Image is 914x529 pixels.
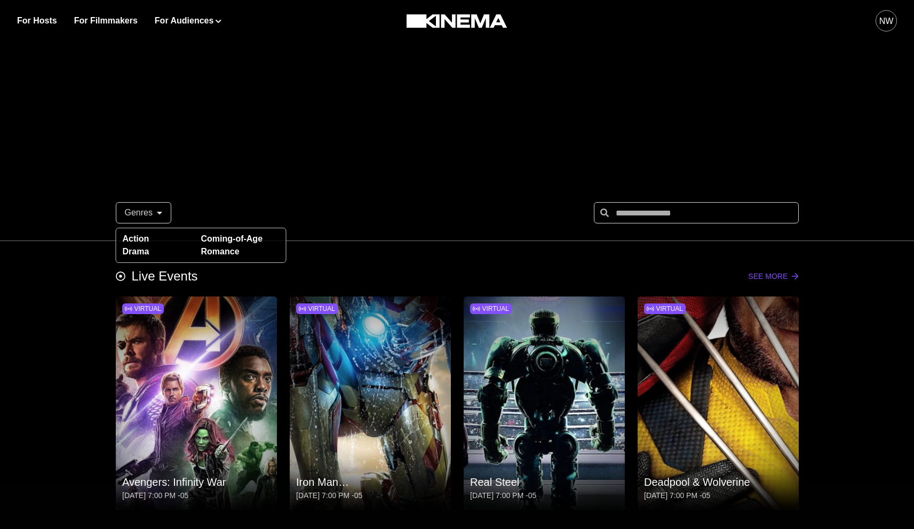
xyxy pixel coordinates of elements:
[201,234,263,244] button: Coming-of-Age
[116,296,277,510] a: VirtualAvengers: Infinity War[DATE] 7:00 PM -05
[748,272,798,280] a: See more
[644,474,792,490] p: Deadpool & Wolverine
[122,474,271,490] p: Avengers: Infinity War
[482,306,508,312] p: Virtual
[201,247,240,257] button: Romance
[308,306,335,312] p: Virtual
[123,234,149,244] button: Action
[879,15,894,28] div: NW
[464,296,625,510] a: VirtualReal Steel[DATE] 7:00 PM -05
[638,296,799,510] a: VirtualDeadpool & Wolverine[DATE] 7:00 PM -05
[17,14,57,27] a: For Hosts
[116,202,171,223] button: Genres
[155,14,221,27] button: For Audiences
[134,306,161,312] p: Virtual
[644,490,792,501] p: [DATE] 7:00 PM -05
[132,267,198,286] p: Live Events
[296,474,444,490] p: Iron Man [DEMOGRAPHIC_DATA]
[296,490,444,501] p: [DATE] 7:00 PM -05
[656,306,682,312] p: Virtual
[470,474,618,490] p: Real Steel
[123,247,149,257] button: Drama
[122,490,271,501] p: [DATE] 7:00 PM -05
[290,296,451,510] a: VirtualIron Man [DEMOGRAPHIC_DATA][DATE] 7:00 PM -05
[74,14,138,27] a: For Filmmakers
[470,490,618,501] p: [DATE] 7:00 PM -05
